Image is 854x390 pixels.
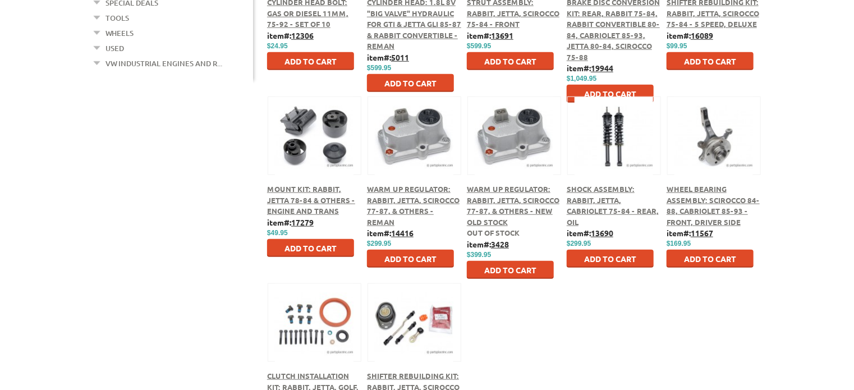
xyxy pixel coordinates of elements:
[567,75,596,82] span: $1,049.95
[384,78,437,88] span: Add to Cart
[367,52,409,62] b: item#:
[467,52,554,70] button: Add to Cart
[267,239,354,257] button: Add to Cart
[567,184,659,227] a: Shock Assembly: Rabbit, Jetta, Cabriolet 75-84 - Rear, Oil
[667,42,687,50] span: $99.95
[105,56,222,71] a: VW Industrial Engines and R...
[267,217,314,227] b: item#:
[267,229,288,237] span: $49.95
[384,254,437,264] span: Add to Cart
[691,30,713,40] u: 16089
[467,239,509,249] b: item#:
[391,228,414,238] u: 14416
[284,243,337,253] span: Add to Cart
[567,250,654,268] button: Add to Cart
[684,254,736,264] span: Add to Cart
[467,261,554,279] button: Add to Cart
[267,184,355,215] a: Mount Kit: Rabbit, Jetta 78-84 & Others - Engine and Trans
[567,85,654,103] button: Add to Cart
[667,184,760,227] a: Wheel Bearing Assembly: Scirocco 84-88, Cabriolet 85-93 - Front, Driver Side
[267,30,314,40] b: item#:
[284,56,337,66] span: Add to Cart
[484,56,536,66] span: Add to Cart
[667,240,691,247] span: $169.95
[367,250,454,268] button: Add to Cart
[367,64,391,72] span: $599.95
[467,228,520,237] span: Out of stock
[584,89,636,99] span: Add to Cart
[691,228,713,238] u: 11567
[367,74,454,92] button: Add to Cart
[267,42,288,50] span: $24.95
[105,41,124,56] a: Used
[591,63,613,73] u: 19944
[491,30,513,40] u: 13691
[467,184,559,227] a: Warm Up Regulator: Rabbit, Jetta, Scirocco 77-87, & Others - New Old Stock
[467,30,513,40] b: item#:
[591,228,613,238] u: 13690
[567,63,613,73] b: item#:
[267,52,354,70] button: Add to Cart
[467,251,491,259] span: $399.95
[391,52,409,62] u: 5011
[291,30,314,40] u: 12306
[484,265,536,275] span: Add to Cart
[567,228,613,238] b: item#:
[367,228,414,238] b: item#:
[567,240,591,247] span: $299.95
[667,228,713,238] b: item#:
[291,217,314,227] u: 17279
[367,240,391,247] span: $299.95
[491,239,509,249] u: 3428
[584,254,636,264] span: Add to Cart
[667,52,754,70] button: Add to Cart
[105,11,129,25] a: Tools
[667,30,713,40] b: item#:
[667,250,754,268] button: Add to Cart
[684,56,736,66] span: Add to Cart
[367,184,460,227] a: Warm Up Regulator: Rabbit, Jetta, Scirocco 77-87, & Others - Reman
[105,26,134,40] a: Wheels
[467,42,491,50] span: $599.95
